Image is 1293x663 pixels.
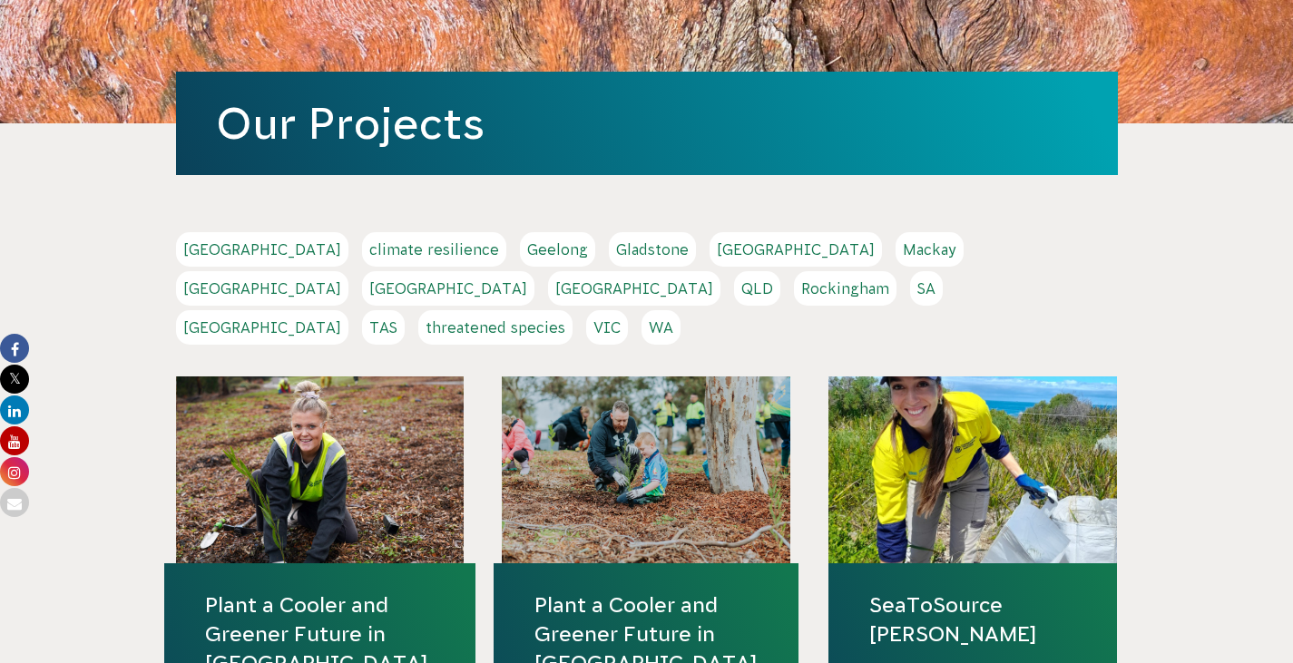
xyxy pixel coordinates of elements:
[176,232,348,267] a: [GEOGRAPHIC_DATA]
[216,99,485,148] a: Our Projects
[520,232,595,267] a: Geelong
[642,310,681,345] a: WA
[362,232,506,267] a: climate resilience
[362,310,405,345] a: TAS
[869,590,1076,648] a: SeaToSource [PERSON_NAME]
[794,271,896,306] a: Rockingham
[418,310,573,345] a: threatened species
[734,271,780,306] a: QLD
[176,271,348,306] a: [GEOGRAPHIC_DATA]
[362,271,534,306] a: [GEOGRAPHIC_DATA]
[176,310,348,345] a: [GEOGRAPHIC_DATA]
[548,271,720,306] a: [GEOGRAPHIC_DATA]
[609,232,696,267] a: Gladstone
[910,271,943,306] a: SA
[896,232,964,267] a: Mackay
[586,310,628,345] a: VIC
[710,232,882,267] a: [GEOGRAPHIC_DATA]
